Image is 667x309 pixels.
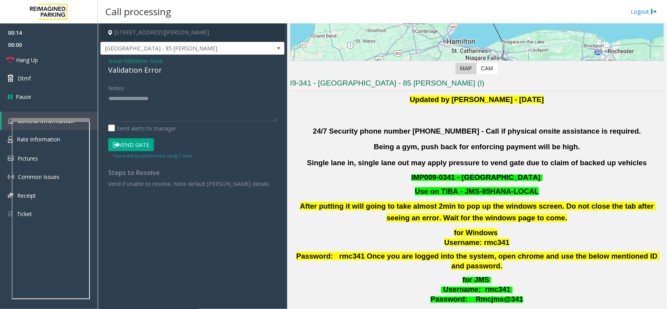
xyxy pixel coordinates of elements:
[415,187,539,195] font: Use on TIBA - JMS-85HANA-LOCAL
[101,42,247,55] span: [GEOGRAPHIC_DATA] - 85 [PERSON_NAME]
[102,2,175,21] h3: Call processing
[479,285,511,293] span: : rmc341
[8,118,14,124] img: 'icon'
[8,156,14,161] img: 'icon'
[8,174,14,180] img: 'icon'
[313,127,641,135] b: 24/7 Security phone number [PHONE_NUMBER] - Call if physical onsite assistance is required.
[307,159,647,167] b: Single lane in, single lane out may apply pressure to vend gate due to claim of backed up vehicles
[476,63,498,74] label: CAM
[456,63,477,74] label: Map
[108,57,122,65] span: Issue
[8,193,13,198] img: 'icon'
[108,138,154,152] button: Vend Gate
[108,81,125,92] label: Notes:
[2,112,98,130] a: General Information
[16,56,38,64] span: Hang Up
[296,252,660,270] span: Password: rmc341 Once you are logged into the system, open chrome and use the below mentioned ID ...
[8,136,13,143] img: 'icon'
[431,295,523,303] span: Password: Rmcjms@341
[108,124,176,132] label: Send alerts to manager
[290,78,664,91] h3: I9-341 - [GEOGRAPHIC_DATA] - 85 [PERSON_NAME] (I)
[18,74,31,82] span: Dtmf
[631,7,657,16] a: Logout
[108,180,277,188] p: Vend if unable to resolve. Note default [PERSON_NAME] details.
[443,285,479,293] span: Username
[410,95,544,104] b: Updated by [PERSON_NAME] - [DATE]
[16,93,31,101] span: Pause
[8,211,13,218] img: 'icon'
[454,229,498,237] span: for Windows
[122,57,163,64] span: -
[300,202,656,222] b: After putting it will going to take almost 2min to pop up the windows screen. Do not close the ta...
[108,169,277,177] h4: Steps to Resolve
[374,143,580,151] b: Being a gym, push back for enforcing payment will be high.
[411,173,541,181] span: IMP009-0341 - [GEOGRAPHIC_DATA]
[112,153,192,159] small: Vend will be performed using 1 tone
[463,275,489,284] span: for JMS
[123,57,163,65] span: Validation Issue
[100,23,284,42] h4: [STREET_ADDRESS][PERSON_NAME]
[108,65,277,75] div: Validation Error
[18,117,74,125] span: General Information
[444,238,510,246] span: Username: rmc341
[651,7,657,16] img: logout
